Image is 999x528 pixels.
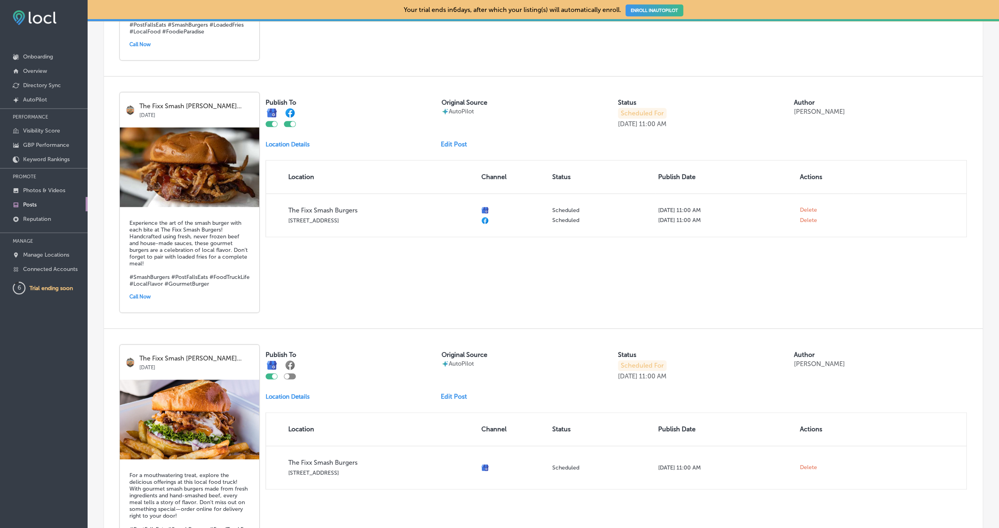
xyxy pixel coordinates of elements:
p: Manage Locations [23,251,69,258]
p: [DATE] [139,110,254,118]
th: Status [549,160,655,193]
p: Onboarding [23,53,53,60]
a: Edit Post [441,393,473,400]
p: 11:00 AM [639,120,667,128]
p: [DATE] 11:00 AM [658,464,793,471]
p: [DATE] [618,120,637,128]
p: [PERSON_NAME] [794,108,845,115]
img: logo [125,357,135,367]
th: Channel [478,160,549,193]
label: Publish To [266,351,296,358]
p: [DATE] 11:00 AM [658,217,793,224]
p: [DATE] 11:00 AM [658,207,793,214]
p: Posts [23,201,37,208]
p: Visibility Score [23,127,60,134]
p: Photos & Videos [23,187,65,194]
th: Publish Date [655,160,796,193]
p: The Fixx Smash Burgers [288,459,475,466]
th: Actions [797,413,853,446]
p: AutoPilot [23,96,47,103]
label: Original Source [442,351,487,358]
p: Keyword Rankings [23,156,70,163]
label: Author [794,351,815,358]
p: Scheduled For [618,360,667,371]
p: [PERSON_NAME] [794,360,845,368]
p: Directory Sync [23,82,61,89]
h5: Experience the art of the smash burger with each bite at The Fixx Smash Burgers! Handcrafted usin... [129,220,250,287]
p: AutoPilot [449,108,474,115]
p: [STREET_ADDRESS] [288,470,475,476]
a: ENROLL INAUTOPILOT [626,4,683,16]
label: Status [618,351,636,358]
span: Delete [800,207,817,214]
img: 175678663571bfd221-2002-4509-b742-a0c1de60d717_2024-08-15.png [120,380,259,459]
p: The Fixx Smash [PERSON_NAME]... [139,103,254,110]
p: [DATE] [139,362,254,370]
p: [DATE] [618,372,637,380]
th: Actions [797,160,853,193]
th: Location [266,413,478,446]
p: Your trial ends in 6 days, after which your listing(s) will automatically enroll. [403,6,683,14]
span: Delete [800,464,817,471]
th: Publish Date [655,413,796,446]
p: 11:00 AM [639,372,667,380]
p: The Fixx Smash Burgers [288,207,475,214]
img: logo [125,105,135,115]
p: [STREET_ADDRESS] [288,217,475,224]
label: Author [794,99,815,106]
p: Trial ending soon [29,285,73,292]
th: Status [549,413,655,446]
p: Overview [23,68,47,74]
p: Reputation [23,216,51,222]
p: Scheduled For [618,108,667,119]
th: Location [266,160,478,193]
label: Status [618,99,636,106]
p: Location Details [266,141,310,148]
label: Original Source [442,99,487,106]
p: Connected Accounts [23,266,78,273]
img: 175678666308d1faa4-c53f-4340-a0d8-b1d52b0b8431_2024-03-04.jpg [120,127,259,207]
p: Scheduled [552,207,652,214]
p: Scheduled [552,217,652,224]
img: fda3e92497d09a02dc62c9cd864e3231.png [13,10,57,25]
img: autopilot-icon [442,360,449,367]
a: Edit Post [441,140,473,148]
label: Publish To [266,99,296,106]
text: 6 [18,284,21,291]
p: GBP Performance [23,142,69,148]
p: Scheduled [552,464,652,471]
span: Delete [800,217,817,224]
img: autopilot-icon [442,108,449,115]
p: The Fixx Smash [PERSON_NAME]... [139,355,254,362]
th: Channel [478,413,549,446]
p: AutoPilot [449,360,474,367]
p: Location Details [266,393,310,400]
